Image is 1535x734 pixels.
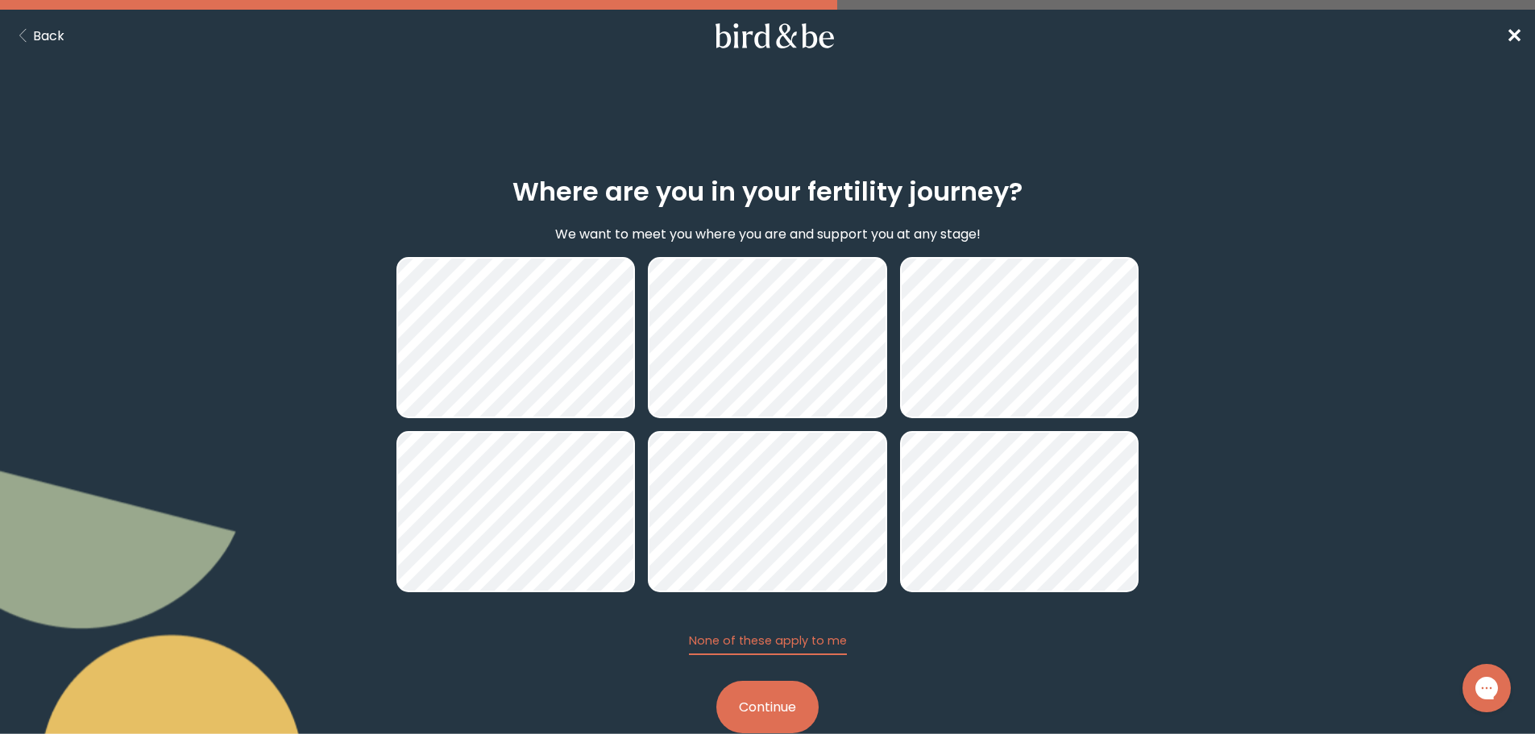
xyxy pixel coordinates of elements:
[716,681,819,733] button: Continue
[512,172,1023,211] h2: Where are you in your fertility journey?
[1506,23,1522,49] span: ✕
[555,224,981,244] p: We want to meet you where you are and support you at any stage!
[13,26,64,46] button: Back Button
[689,632,847,655] button: None of these apply to me
[1506,22,1522,50] a: ✕
[1454,658,1519,718] iframe: Gorgias live chat messenger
